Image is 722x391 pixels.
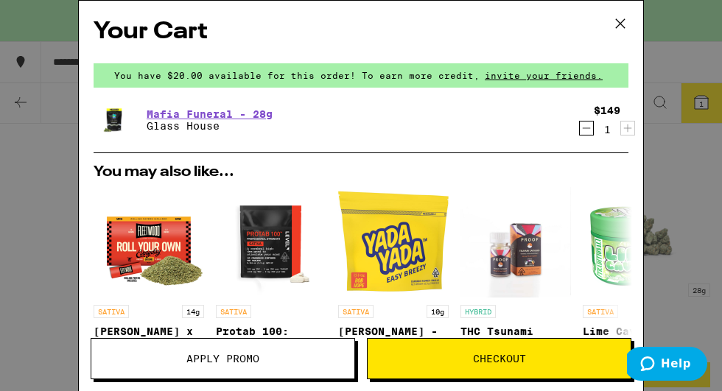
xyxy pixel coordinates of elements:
[338,187,449,382] a: Open page for Bob Hope - 10g from Yada Yada
[216,305,251,318] p: SATIVA
[338,187,449,297] img: Yada Yada - Bob Hope - 10g
[147,108,273,120] a: Mafia Funeral - 28g
[460,187,571,382] a: Open page for THC Tsunami 100mg Capsules from Proof
[473,353,526,364] span: Checkout
[216,325,326,349] p: Protab 100: Sativa - 100mg
[182,305,204,318] p: 14g
[594,124,620,135] div: 1
[94,187,204,297] img: Fleetwood - Jack Herer x Blueberry Haze Pre-Ground - 14g
[620,121,635,135] button: Increment
[94,325,204,349] p: [PERSON_NAME] x Blueberry Haze Pre-Ground - 14g
[583,305,618,318] p: SATIVA
[594,105,620,116] div: $149
[338,325,449,349] p: [PERSON_NAME] - 10g
[216,187,326,297] img: LEVEL - Protab 100: Sativa - 100mg
[186,353,259,364] span: Apply Promo
[94,165,628,180] h2: You may also like...
[91,338,355,379] button: Apply Promo
[627,347,707,384] iframe: Opens a widget where you can find more information
[94,63,628,88] div: You have $20.00 available for this order! To earn more credit,invite your friends.
[94,187,204,382] a: Open page for Jack Herer x Blueberry Haze Pre-Ground - 14g from Fleetwood
[427,305,449,318] p: 10g
[338,305,374,318] p: SATIVA
[583,187,693,297] img: Traditional - Lime Caviar - 3.5g
[579,121,594,135] button: Decrement
[94,15,628,49] h2: Your Cart
[460,187,571,297] img: Proof - THC Tsunami 100mg Capsules
[583,187,693,382] a: Open page for Lime Caviar - 3.5g from Traditional
[147,120,273,132] p: Glass House
[114,71,480,80] span: You have $20.00 available for this order! To earn more credit,
[460,305,496,318] p: HYBRID
[94,99,135,141] img: Glass House - Mafia Funeral - 28g
[367,338,631,379] button: Checkout
[583,325,693,349] p: Lime Caviar - 3.5g
[216,187,326,382] a: Open page for Protab 100: Sativa - 100mg from LEVEL
[480,71,608,80] span: invite your friends.
[460,325,571,349] p: THC Tsunami 100mg Capsules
